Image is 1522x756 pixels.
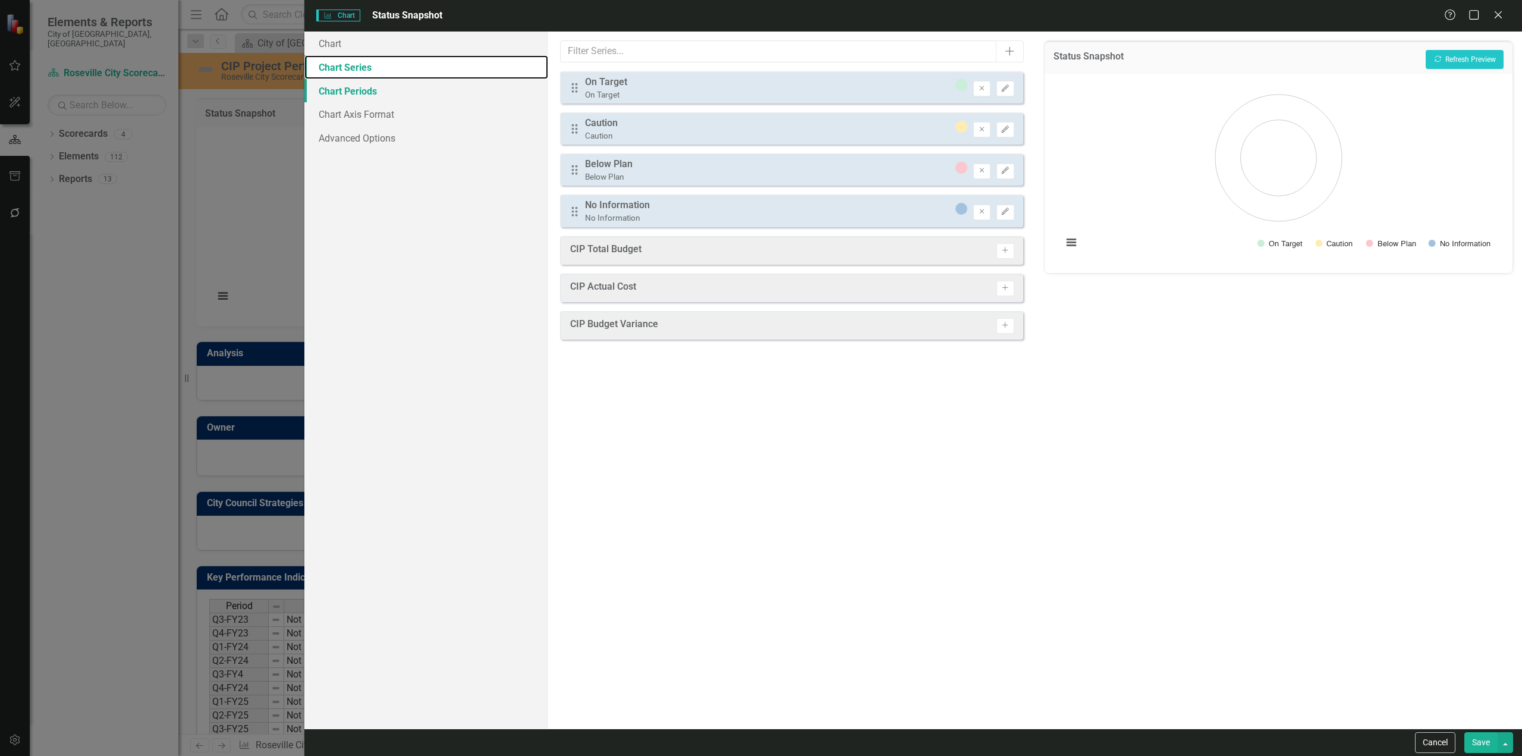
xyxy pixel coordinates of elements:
[560,40,998,62] input: Filter Series...
[585,76,627,89] div: On Target
[1415,732,1455,753] button: Cancel
[585,158,633,171] div: Below Plan
[1429,239,1490,248] button: Show No Information
[585,171,633,183] div: Below Plan
[1257,239,1302,248] button: Show On Target
[570,318,658,334] div: CIP Budget Variance
[1056,83,1501,261] svg: Interactive chart
[585,212,650,224] div: No Information
[304,126,548,150] a: Advanced Options
[304,102,548,126] a: Chart Axis Format
[1439,240,1490,248] text: No Information
[1315,239,1353,248] button: Show Caution
[585,199,650,212] div: No Information
[1464,732,1498,753] button: Save
[570,280,636,297] div: CIP Actual Cost
[1426,50,1504,69] button: Refresh Preview
[1366,239,1416,248] button: Show Below Plan
[372,10,442,21] span: Status Snapshot
[304,79,548,103] a: Chart Periods
[304,32,548,55] a: Chart
[585,89,627,101] div: On Target
[1054,51,1124,65] h3: Status Snapshot
[304,55,548,79] a: Chart Series
[570,243,641,259] div: CIP Total Budget
[1056,83,1501,261] div: Chart. Highcharts interactive chart.
[1377,240,1416,248] text: Below Plan
[1063,234,1080,251] button: View chart menu, Chart
[316,10,360,21] span: Chart
[585,130,618,142] div: Caution
[585,117,618,130] div: Caution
